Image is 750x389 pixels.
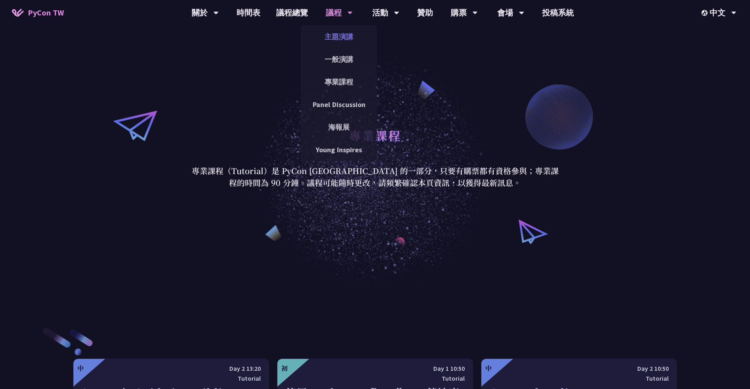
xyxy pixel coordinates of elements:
[190,165,560,189] p: 專業課程（Tutorial）是 PyCon [GEOGRAPHIC_DATA] 的一部分，只要有購票都有資格參與；專業課程的時間為 90 分鐘。議程可能隨時更改，請頻繁確認本頁資訊，以獲得最新訊息。
[301,140,377,159] a: Young Inspires
[81,364,261,374] div: Day 2 13:20
[12,9,24,17] img: Home icon of PyCon TW 2025
[77,364,84,373] div: 中
[489,364,669,374] div: Day 2 10:50
[301,27,377,46] a: 主題演講
[301,118,377,136] a: 海報展
[301,50,377,69] a: 一般演講
[28,7,64,19] span: PyCon TW
[301,73,377,91] a: 專業課程
[285,364,465,374] div: Day 1 10:50
[4,3,72,23] a: PyCon TW
[702,10,710,16] img: Locale Icon
[281,364,288,373] div: 初
[485,364,492,373] div: 中
[489,374,669,383] div: Tutorial
[285,374,465,383] div: Tutorial
[81,374,261,383] div: Tutorial
[301,95,377,114] a: Panel Discussion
